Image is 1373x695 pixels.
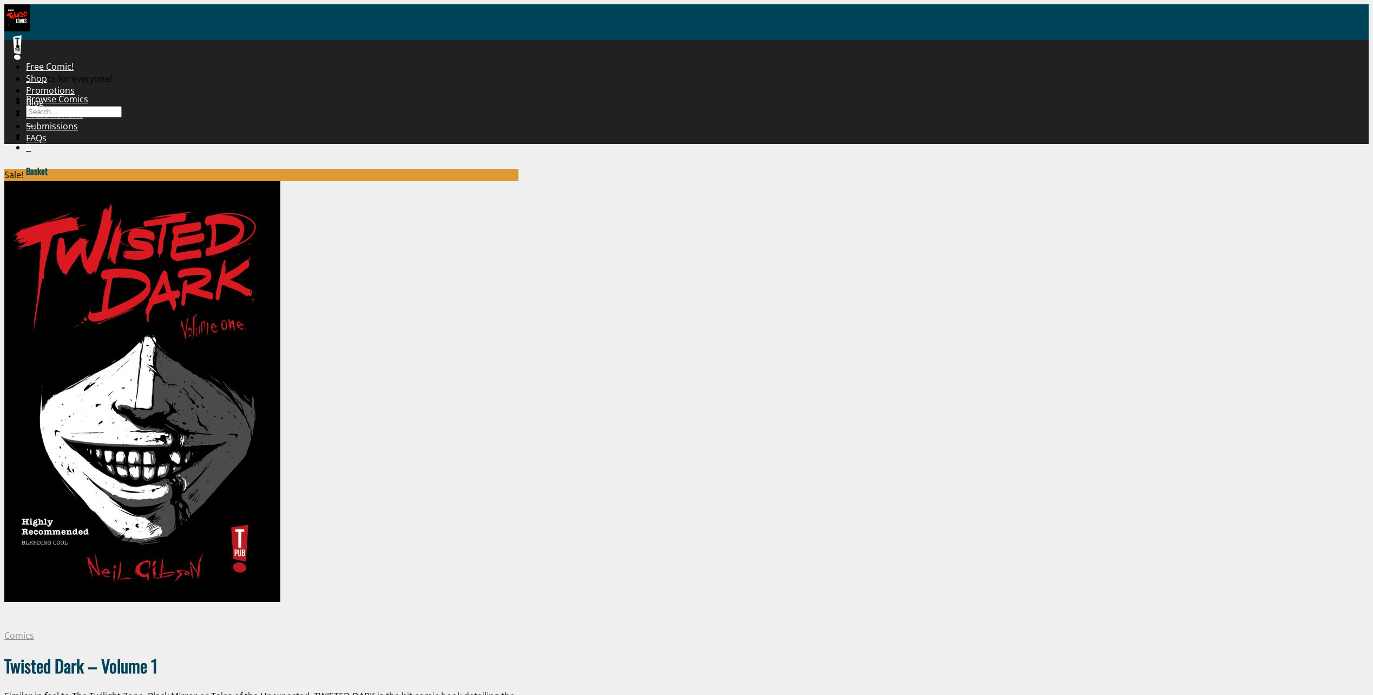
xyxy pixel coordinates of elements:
[26,132,47,144] a: FAQs
[26,165,518,178] h4: Basket
[4,169,23,181] span: Sale!
[26,61,74,73] a: Free Comic!
[26,73,47,84] a: Shop
[26,96,44,108] a: Blog
[4,4,30,31] img: Twisted Comics
[26,106,122,117] input: Search…
[4,181,280,602] img: twisted-dark-volume-1-cover
[4,653,518,678] h1: Twisted Dark – Volume 1
[26,84,75,96] a: Promotions
[26,120,78,132] a: Submissions
[26,141,31,153] a: 0
[26,93,88,105] a: Browse Comics
[26,108,83,120] a: Press Reviews
[4,34,30,61] img: Twisted Comics
[4,630,34,641] a: Comics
